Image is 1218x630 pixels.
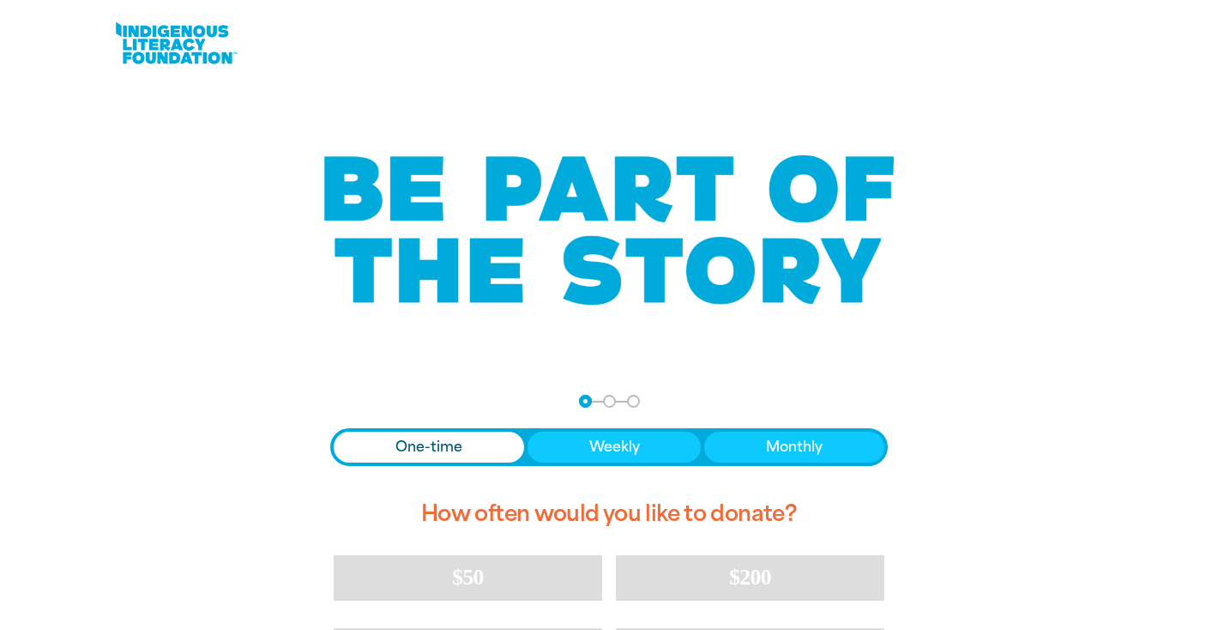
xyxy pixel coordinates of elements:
[528,432,702,463] button: Weekly
[704,432,884,463] button: Monthly
[579,395,592,408] button: Navigate to step 1 of 3 to enter your donation amount
[452,565,483,590] span: $50
[729,565,771,590] span: $200
[589,437,640,457] span: Weekly
[395,437,462,457] span: One-time
[330,428,888,466] div: Donation frequency
[603,395,616,408] button: Navigate to step 2 of 3 to enter your details
[334,432,524,463] button: One-time
[334,555,602,600] button: $50
[309,121,909,340] img: Be part of the story
[627,395,640,408] button: Navigate to step 3 of 3 to enter your payment details
[766,437,823,457] span: Monthly
[616,555,884,600] button: $200
[330,487,888,542] h2: How often would you like to donate?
